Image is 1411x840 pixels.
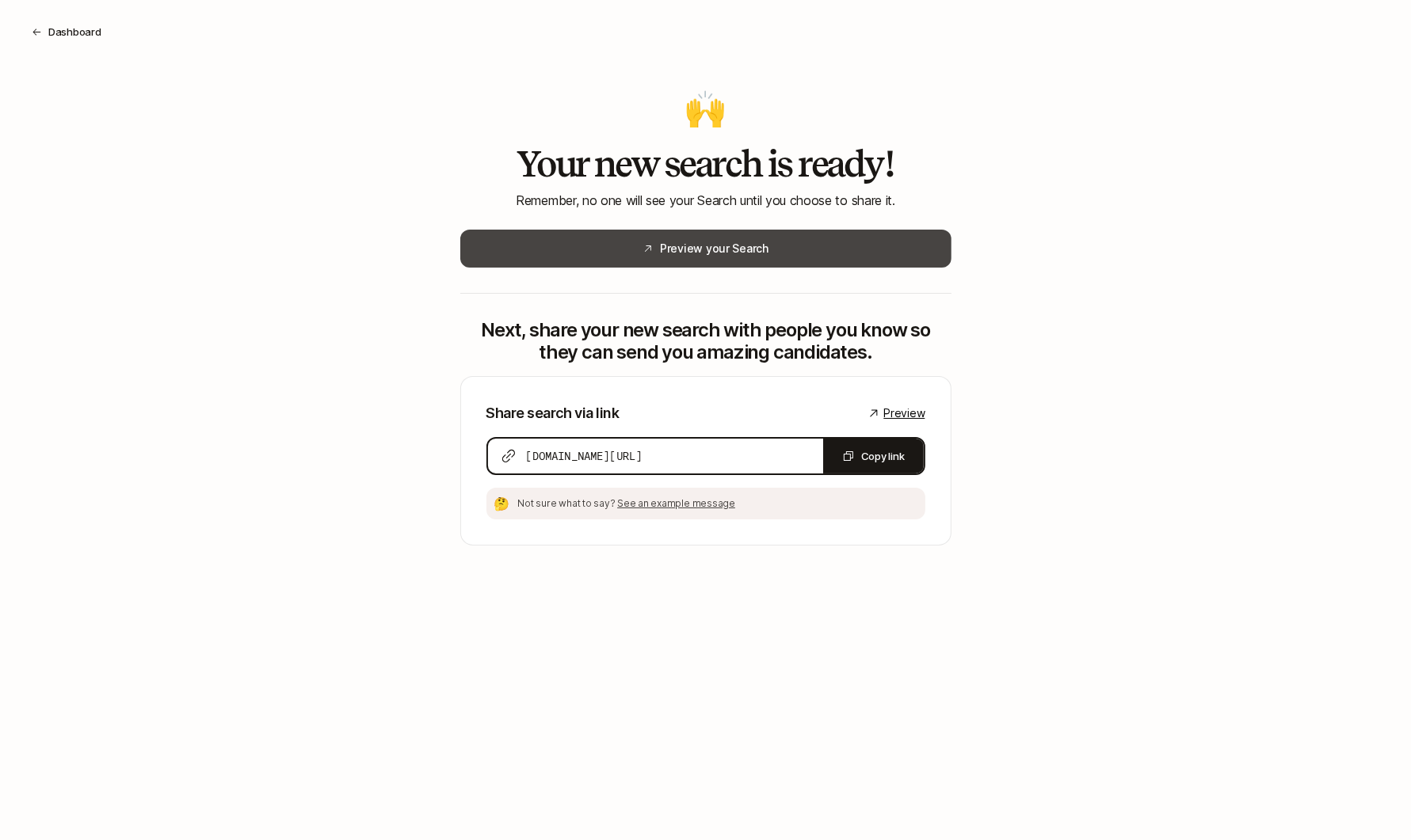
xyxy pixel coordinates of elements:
[486,402,620,424] p: Share search via link
[460,319,951,363] p: Next, share your new search with people you know so they can send you amazing candidates.
[518,496,919,511] p: Not sure what to say?
[460,144,951,184] h2: Your new search is ready!
[823,439,924,473] button: Copy link
[617,497,735,509] span: See an example message
[868,404,925,423] a: Preview
[460,190,951,211] p: Remember, no one will see your Search until you choose to share it.
[460,230,951,268] button: Preview your Search
[493,494,512,513] div: 🤔
[526,448,643,464] span: [DOMAIN_NAME][URL]
[19,17,114,46] button: Dashboard
[883,404,925,423] span: Preview
[460,92,951,125] p: 🙌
